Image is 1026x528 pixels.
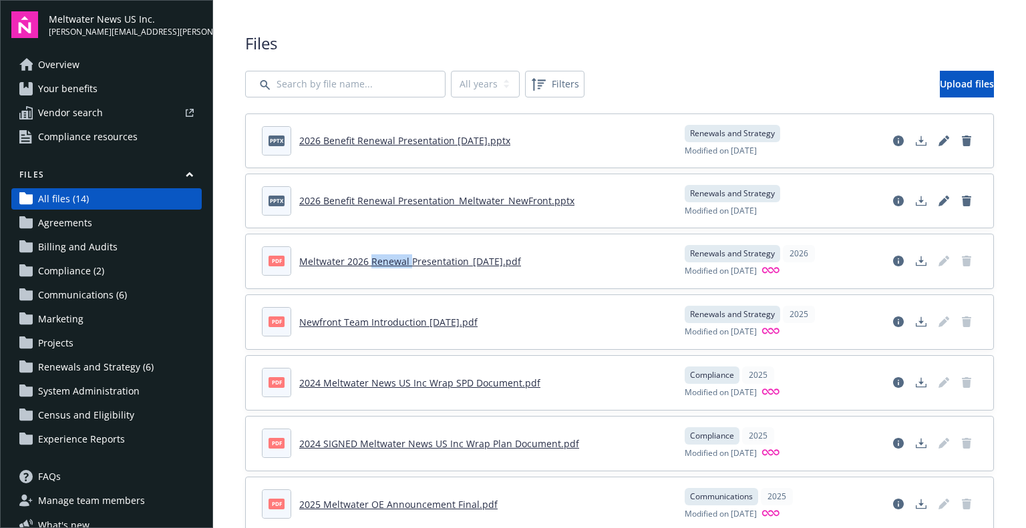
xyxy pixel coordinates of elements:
[783,306,815,323] div: 2025
[11,169,202,186] button: Files
[910,250,932,272] a: Download document
[38,466,61,487] span: FAQs
[888,372,909,393] a: View file details
[685,326,757,338] span: Modified on [DATE]
[685,386,757,399] span: Modified on [DATE]
[269,136,285,146] span: pptx
[685,265,757,278] span: Modified on [DATE]
[269,196,285,206] span: pptx
[269,256,285,266] span: pdf
[933,311,955,332] span: Edit document
[956,130,977,152] a: Delete document
[38,78,98,99] span: Your benefits
[910,130,932,152] a: Download document
[299,316,478,328] a: Newfront Team Introduction [DATE].pdf
[11,78,202,99] a: Your benefits
[299,498,498,511] a: 2025 Meltwater OE Announcement Final.pdf
[11,380,202,402] a: System Administration
[38,54,79,75] span: Overview
[11,356,202,378] a: Renewals and Strategy (6)
[11,236,202,258] a: Billing and Audits
[910,433,932,454] a: Download document
[690,308,775,320] span: Renewals and Strategy
[690,491,753,503] span: Communications
[910,372,932,393] a: Download document
[910,311,932,332] a: Download document
[11,11,38,38] img: navigator-logo.svg
[933,493,955,515] span: Edit document
[38,284,127,306] span: Communications (6)
[956,311,977,332] span: Delete document
[888,130,909,152] a: View file details
[888,311,909,332] a: View file details
[299,437,579,450] a: 2024 SIGNED Meltwater News US Inc Wrap Plan Document.pdf
[11,308,202,330] a: Marketing
[269,438,285,448] span: pdf
[956,190,977,212] a: Delete document
[49,11,202,38] button: Meltwater News US Inc.[PERSON_NAME][EMAIL_ADDRESS][PERSON_NAME][DOMAIN_NAME]
[38,260,104,282] span: Compliance (2)
[888,433,909,454] a: View file details
[956,250,977,272] span: Delete document
[299,134,510,147] a: 2026 Benefit Renewal Presentation [DATE].pptx
[933,433,955,454] span: Edit document
[38,212,92,234] span: Agreements
[11,260,202,282] a: Compliance (2)
[299,255,521,268] a: Meltwater 2026 Renewal Presentation_[DATE].pdf
[956,493,977,515] span: Delete document
[685,205,757,217] span: Modified on [DATE]
[933,372,955,393] span: Edit document
[269,499,285,509] span: pdf
[11,466,202,487] a: FAQs
[956,433,977,454] span: Delete document
[940,77,994,90] span: Upload files
[299,194,574,207] a: 2026 Benefit Renewal Presentation_Meltwater_NewFront.pptx
[690,248,775,260] span: Renewals and Strategy
[783,245,815,262] div: 2026
[245,32,994,55] span: Files
[269,377,285,387] span: pdf
[38,380,140,402] span: System Administration
[742,366,774,384] div: 2025
[690,430,734,442] span: Compliance
[269,316,285,326] span: pdf
[11,54,202,75] a: Overview
[38,188,89,210] span: All files (14)
[690,127,775,140] span: Renewals and Strategy
[11,212,202,234] a: Agreements
[933,130,955,152] a: Edit document
[38,356,154,378] span: Renewals and Strategy (6)
[38,126,138,148] span: Compliance resources
[38,236,118,258] span: Billing and Audits
[11,332,202,354] a: Projects
[11,126,202,148] a: Compliance resources
[761,488,793,505] div: 2025
[888,250,909,272] a: View file details
[685,508,757,521] span: Modified on [DATE]
[888,190,909,212] a: View file details
[685,145,757,157] span: Modified on [DATE]
[940,71,994,97] a: Upload files
[49,12,202,26] span: Meltwater News US Inc.
[11,405,202,426] a: Census and Eligibility
[11,490,202,511] a: Manage team members
[38,102,103,123] span: Vendor search
[552,77,579,91] span: Filters
[525,71,584,97] button: Filters
[38,332,73,354] span: Projects
[49,26,202,38] span: [PERSON_NAME][EMAIL_ADDRESS][PERSON_NAME][DOMAIN_NAME]
[910,493,932,515] a: Download document
[933,250,955,272] span: Edit document
[245,71,446,97] input: Search by file name...
[956,372,977,393] span: Delete document
[690,369,734,381] span: Compliance
[11,429,202,450] a: Experience Reports
[685,447,757,460] span: Modified on [DATE]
